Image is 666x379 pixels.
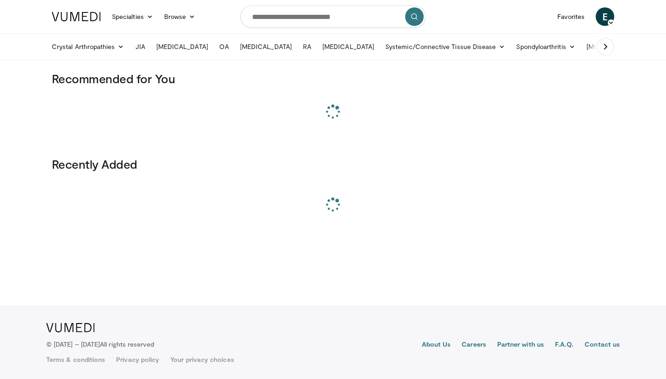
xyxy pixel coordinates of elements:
a: Privacy policy [116,355,159,364]
a: [MEDICAL_DATA] [151,37,214,56]
img: VuMedi Logo [46,323,95,332]
a: Systemic/Connective Tissue Disease [380,37,511,56]
a: Careers [462,340,486,351]
a: JIA [130,37,151,56]
h3: Recommended for You [52,71,614,86]
img: VuMedi Logo [52,12,101,21]
a: Favorites [552,7,590,26]
a: E [596,7,614,26]
span: All rights reserved [100,340,154,348]
a: [MEDICAL_DATA] [581,37,653,56]
a: Terms & conditions [46,355,105,364]
a: [MEDICAL_DATA] [317,37,380,56]
a: Crystal Arthropathies [46,37,130,56]
a: Spondyloarthritis [511,37,580,56]
a: F.A.Q. [555,340,573,351]
a: About Us [422,340,451,351]
a: Contact us [585,340,620,351]
h3: Recently Added [52,157,614,171]
p: © [DATE] – [DATE] [46,340,154,349]
a: Your privacy choices [170,355,234,364]
a: Specialties [106,7,159,26]
a: RA [297,37,317,56]
a: OA [214,37,234,56]
input: Search topics, interventions [240,6,425,28]
a: Browse [159,7,201,26]
a: [MEDICAL_DATA] [234,37,297,56]
a: Partner with us [497,340,544,351]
